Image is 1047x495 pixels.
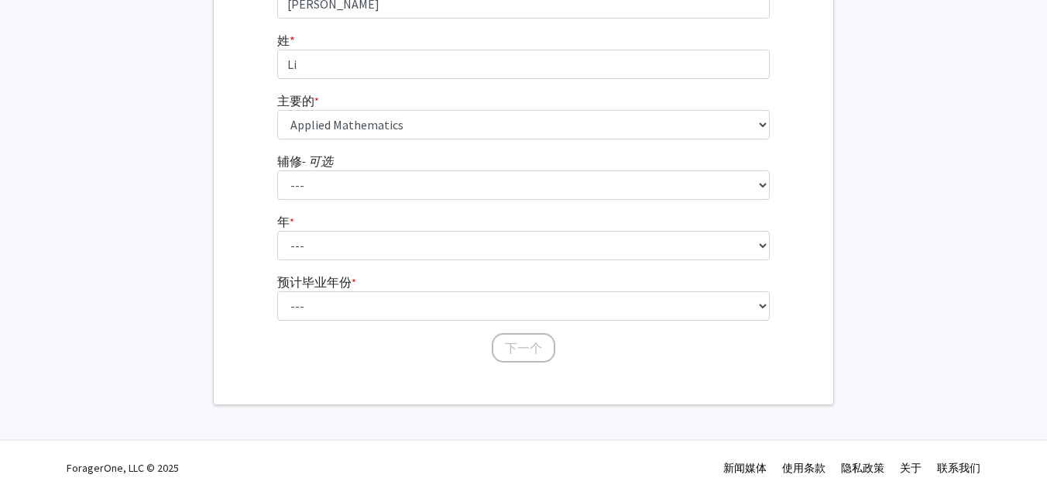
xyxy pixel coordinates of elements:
font: 年 [277,214,290,229]
font: 辅修 [277,153,302,169]
font: ForagerOne, LLC © 2025 [67,461,179,475]
button: 下一个 [492,333,555,363]
font: 姓 [277,33,290,48]
a: 新闻媒体 [723,461,767,475]
a: 隐私政策 [841,461,884,475]
a: 关于 [900,461,922,475]
font: 主要的 [277,93,314,108]
font: - 可选 [302,153,333,169]
iframe: 聊天 [12,425,66,483]
font: 下一个 [505,340,542,356]
a: 使用条款 [782,461,826,475]
font: 预计毕业年份 [277,274,352,290]
a: 联系我们 [937,461,980,475]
